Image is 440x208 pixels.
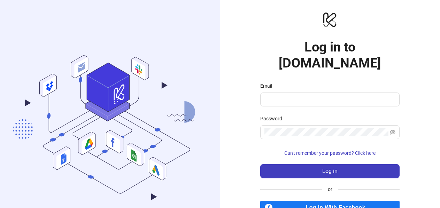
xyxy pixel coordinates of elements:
[322,185,338,193] span: or
[260,115,287,122] label: Password
[260,150,400,156] a: Can't remember your password? Click here
[260,164,400,178] button: Log in
[322,168,338,174] span: Log in
[264,95,394,104] input: Email
[264,128,388,136] input: Password
[390,129,395,135] span: eye-invisible
[260,39,400,71] h1: Log in to [DOMAIN_NAME]
[260,147,400,159] button: Can't remember your password? Click here
[260,82,277,90] label: Email
[284,150,376,156] span: Can't remember your password? Click here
